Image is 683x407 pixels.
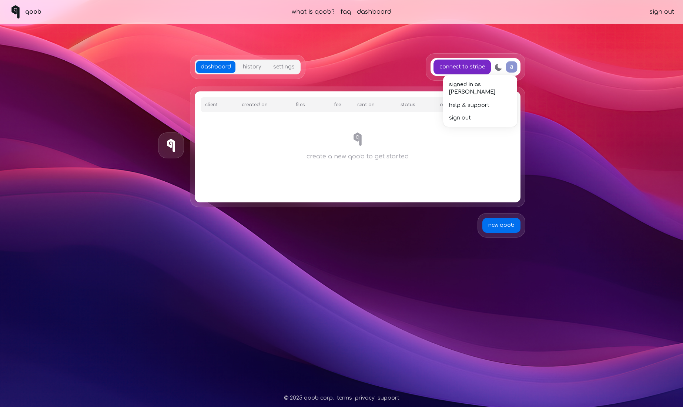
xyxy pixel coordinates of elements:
div: dashboard [201,63,231,71]
a: what is qoob? [292,7,335,16]
span: © 2025 qoob corp. [284,394,334,402]
th: client [201,97,238,112]
label: Switch to dark mode [494,63,503,71]
th: created on [237,97,291,112]
th: sent on [353,97,396,112]
p: qoob [25,7,41,16]
div: settings [273,63,295,71]
th: fee [324,97,353,112]
a: Settings [269,61,299,73]
div: Profile Actions [445,77,516,125]
ul: Profile Actions [446,78,514,124]
th: status [396,97,435,112]
p: create a new qoob to get started [307,152,409,161]
a: privacy [355,394,375,402]
a: sign out [650,7,674,16]
div: history [243,63,261,71]
a: dashboard [357,7,391,16]
a: support [378,394,399,402]
div: tabs [195,60,301,74]
table: qoob table [201,97,515,173]
span: sign out [449,114,511,122]
img: aaron watson [506,61,517,73]
a: History [238,61,266,73]
a: Dashboard [196,61,235,73]
span: help & support [449,102,511,109]
p: [PERSON_NAME] [449,88,511,96]
th: files [291,97,324,112]
a: connect to stripe [433,60,491,74]
th: opened [435,97,479,112]
a: terms [337,394,352,402]
a: faq [341,7,351,16]
p: signed in as [449,81,511,88]
button: new qoob [482,218,520,233]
